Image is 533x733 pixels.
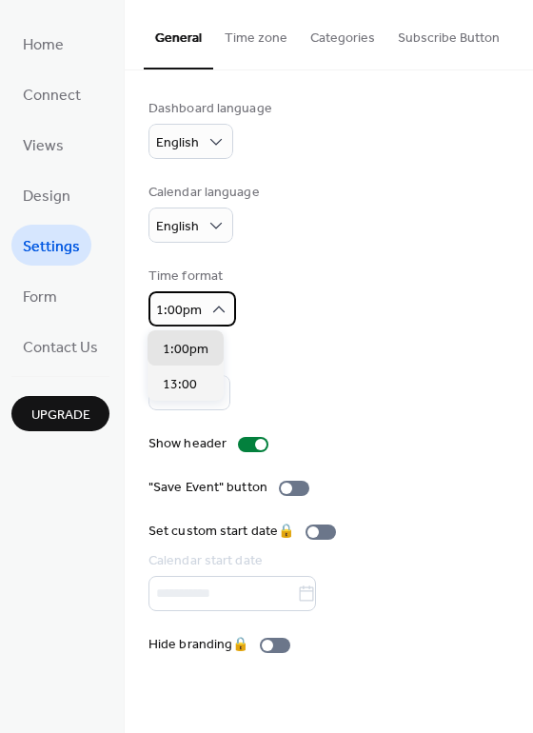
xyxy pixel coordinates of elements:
a: Form [11,275,69,316]
span: Upgrade [31,406,90,426]
a: Home [11,23,75,64]
a: Connect [11,73,92,114]
span: Design [23,182,70,211]
div: "Save Event" button [148,478,267,498]
span: 13:00 [163,375,197,395]
button: Upgrade [11,396,109,431]
a: Design [11,174,82,215]
span: Views [23,131,64,161]
span: English [156,130,199,156]
span: 1:00pm [156,298,202,324]
span: Connect [23,81,81,110]
a: Settings [11,225,91,266]
div: Show header [148,434,227,454]
a: Views [11,124,75,165]
span: 1:00pm [163,340,208,360]
div: Calendar language [148,183,260,203]
span: Form [23,283,57,312]
a: Contact Us [11,326,109,366]
span: Settings [23,232,80,262]
div: Dashboard language [148,99,272,119]
span: Contact Us [23,333,98,363]
span: Home [23,30,64,60]
span: English [156,214,199,240]
div: Time format [148,267,232,287]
